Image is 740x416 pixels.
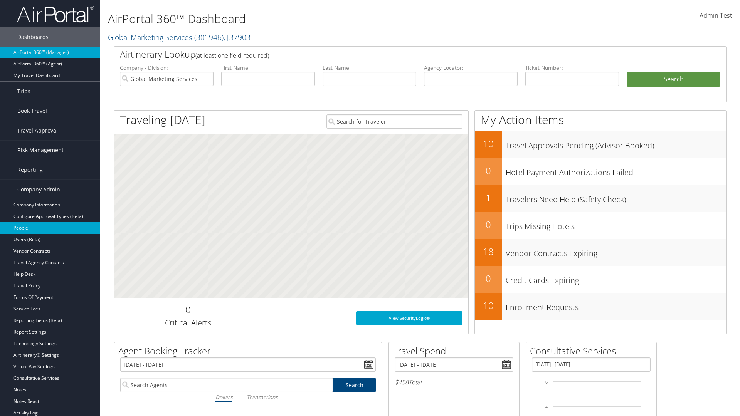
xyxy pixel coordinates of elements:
a: Global Marketing Services [108,32,253,42]
h3: Travel Approvals Pending (Advisor Booked) [506,136,726,151]
span: Admin Test [700,11,732,20]
h3: Travelers Need Help (Safety Check) [506,190,726,205]
a: 0Credit Cards Expiring [475,266,726,293]
a: 10Travel Approvals Pending (Advisor Booked) [475,131,726,158]
h2: 0 [475,218,502,231]
label: Last Name: [323,64,416,72]
h1: Traveling [DATE] [120,112,205,128]
a: 10Enrollment Requests [475,293,726,320]
label: Ticket Number: [525,64,619,72]
h2: 0 [475,272,502,285]
span: Dashboards [17,27,49,47]
h2: 10 [475,137,502,150]
h3: Enrollment Requests [506,298,726,313]
span: Travel Approval [17,121,58,140]
h2: 0 [475,164,502,177]
label: First Name: [221,64,315,72]
button: Search [627,72,720,87]
h2: Consultative Services [530,344,656,357]
tspan: 6 [545,380,548,384]
h2: 10 [475,299,502,312]
a: 0Trips Missing Hotels [475,212,726,239]
h2: 1 [475,191,502,204]
i: Transactions [247,393,277,401]
label: Company - Division: [120,64,214,72]
label: Agency Locator: [424,64,518,72]
img: airportal-logo.png [17,5,94,23]
h3: Critical Alerts [120,317,256,328]
span: Book Travel [17,101,47,121]
span: (at least one field required) [195,51,269,60]
a: View SecurityLogic® [356,311,462,325]
input: Search Agents [120,378,333,392]
a: 18Vendor Contracts Expiring [475,239,726,266]
a: Search [333,378,376,392]
input: Search for Traveler [326,114,462,129]
h3: Trips Missing Hotels [506,217,726,232]
a: Admin Test [700,4,732,28]
span: Risk Management [17,141,64,160]
i: Dollars [215,393,232,401]
div: | [120,392,376,402]
span: , [ 37903 ] [224,32,253,42]
tspan: 4 [545,404,548,409]
h6: Total [395,378,513,386]
span: ( 301946 ) [194,32,224,42]
span: Company Admin [17,180,60,199]
h3: Credit Cards Expiring [506,271,726,286]
h3: Vendor Contracts Expiring [506,244,726,259]
h2: Travel Spend [393,344,519,357]
a: 0Hotel Payment Authorizations Failed [475,158,726,185]
span: $458 [395,378,409,386]
h1: My Action Items [475,112,726,128]
h2: Airtinerary Lookup [120,48,669,61]
h3: Hotel Payment Authorizations Failed [506,163,726,178]
h1: AirPortal 360™ Dashboard [108,11,524,27]
span: Trips [17,82,30,101]
span: Reporting [17,160,43,179]
h2: 18 [475,245,502,258]
a: 1Travelers Need Help (Safety Check) [475,185,726,212]
h2: Agent Booking Tracker [118,344,382,357]
h2: 0 [120,303,256,316]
